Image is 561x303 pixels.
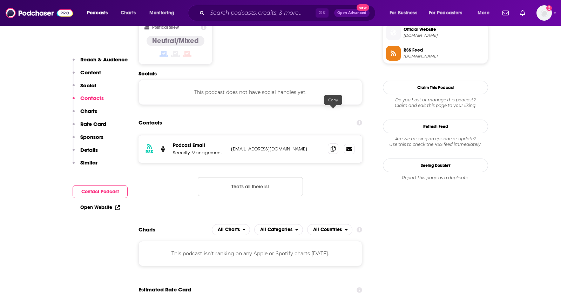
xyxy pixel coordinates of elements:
[536,5,552,21] span: Logged in as TeemsPR
[500,7,512,19] a: Show notifications dropdown
[87,8,108,18] span: Podcasts
[254,224,303,235] h2: Categories
[383,81,488,94] button: Claim This Podcast
[80,121,106,127] p: Rate Card
[324,95,342,105] div: Copy
[138,241,362,266] div: This podcast isn't ranking on any Apple or Spotify charts [DATE].
[138,80,362,105] div: This podcast does not have social handles yet.
[73,134,103,147] button: Sponsors
[478,8,489,18] span: More
[138,116,162,129] h2: Contacts
[149,8,174,18] span: Monitoring
[73,108,97,121] button: Charts
[82,7,117,19] button: open menu
[337,11,366,15] span: Open Advanced
[212,224,250,235] button: open menu
[390,8,417,18] span: For Business
[207,7,316,19] input: Search podcasts, credits, & more...
[173,150,225,156] p: Security Management
[386,46,485,61] a: RSS Feed[DOMAIN_NAME]
[383,97,488,103] span: Do you host or manage this podcast?
[6,6,73,20] img: Podchaser - Follow, Share and Rate Podcasts
[73,95,104,108] button: Contacts
[73,159,97,172] button: Similar
[173,142,225,148] p: Podcast Email
[80,108,97,114] p: Charts
[146,149,153,155] h3: RSS
[152,25,179,30] h2: Political Skew
[383,175,488,181] div: Report this page as a duplicate.
[357,4,369,11] span: New
[80,134,103,140] p: Sponsors
[517,7,528,19] a: Show notifications dropdown
[80,56,128,63] p: Reach & Audience
[195,5,382,21] div: Search podcasts, credits, & more...
[80,204,120,210] a: Open Website
[80,95,104,101] p: Contacts
[254,224,303,235] button: open menu
[536,5,552,21] img: User Profile
[212,224,250,235] h2: Platforms
[383,159,488,172] a: Seeing Double?
[334,9,370,17] button: Open AdvancedNew
[73,69,101,82] button: Content
[198,177,303,196] button: Nothing here.
[383,97,488,108] div: Claim and edit this page to your liking.
[138,226,155,233] h2: Charts
[404,54,485,59] span: feeds.soundcloud.com
[307,224,352,235] button: open menu
[386,25,485,40] a: Official Website[DOMAIN_NAME]
[383,136,488,147] div: Are we missing an episode or update? Use this to check the RSS feed immediately.
[473,7,498,19] button: open menu
[218,227,240,232] span: All Charts
[73,185,128,198] button: Contact Podcast
[316,8,329,18] span: ⌘ K
[80,82,96,89] p: Social
[121,8,136,18] span: Charts
[404,26,485,33] span: Official Website
[138,283,191,296] span: Estimated Rate Card
[73,56,128,69] button: Reach & Audience
[404,33,485,38] span: soundcloud.com
[80,147,98,153] p: Details
[383,120,488,133] button: Refresh Feed
[73,82,96,95] button: Social
[152,36,199,45] h4: Neutral/Mixed
[80,69,101,76] p: Content
[429,8,462,18] span: For Podcasters
[138,70,362,77] h2: Socials
[73,121,106,134] button: Rate Card
[536,5,552,21] button: Show profile menu
[424,7,473,19] button: open menu
[231,146,322,152] p: [EMAIL_ADDRESS][DOMAIN_NAME]
[80,159,97,166] p: Similar
[313,227,342,232] span: All Countries
[307,224,352,235] h2: Countries
[404,47,485,53] span: RSS Feed
[546,5,552,11] svg: Add a profile image
[144,7,183,19] button: open menu
[73,147,98,160] button: Details
[385,7,426,19] button: open menu
[116,7,140,19] a: Charts
[260,227,292,232] span: All Categories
